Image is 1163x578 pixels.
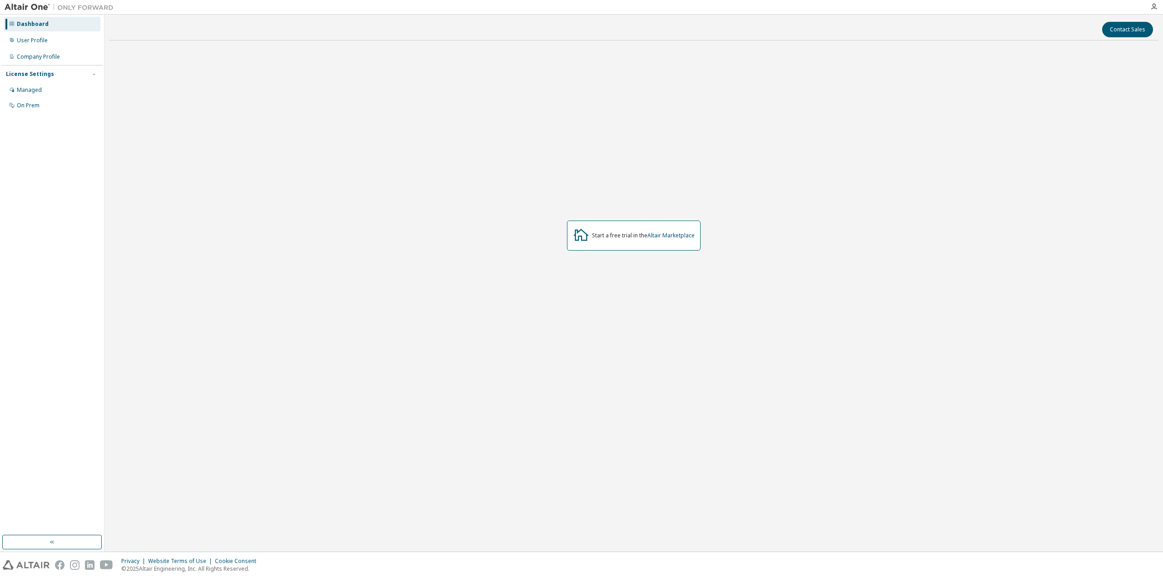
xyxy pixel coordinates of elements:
div: Cookie Consent [215,558,262,565]
div: Start a free trial in the [592,232,695,239]
img: instagram.svg [70,560,80,570]
img: altair_logo.svg [3,560,50,570]
img: Altair One [5,3,118,12]
img: youtube.svg [100,560,113,570]
div: User Profile [17,37,48,44]
img: facebook.svg [55,560,65,570]
div: Managed [17,86,42,94]
button: Contact Sales [1102,22,1153,37]
div: Website Terms of Use [148,558,215,565]
div: On Prem [17,102,40,109]
img: linkedin.svg [85,560,94,570]
div: Company Profile [17,53,60,60]
div: License Settings [6,70,54,78]
p: © 2025 Altair Engineering, Inc. All Rights Reserved. [121,565,262,573]
div: Privacy [121,558,148,565]
div: Dashboard [17,20,49,28]
a: Altair Marketplace [647,231,695,239]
